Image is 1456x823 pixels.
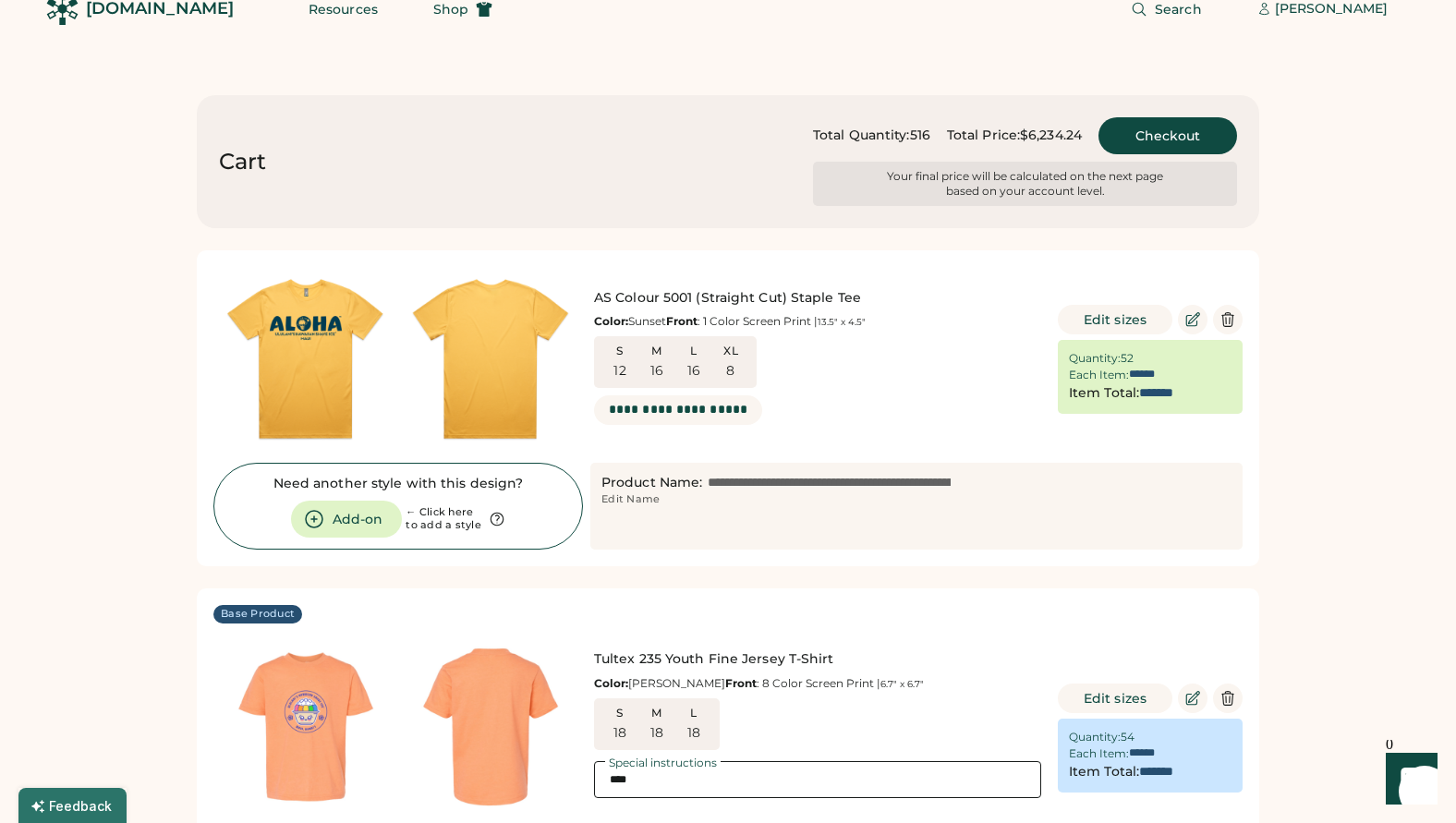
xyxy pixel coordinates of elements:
div: $6,234.24 [1020,127,1082,145]
strong: Color: [594,676,628,690]
div: Special instructions [605,757,721,769]
div: Tultex 235 Youth Fine Jersey T-Shirt [594,650,1041,669]
div: Base Product [221,607,295,622]
span: Search [1155,3,1202,16]
img: generate-image [398,635,583,819]
font: 6.7" x 6.7" [880,678,924,690]
div: Total Price: [947,127,1020,145]
div: 8 [726,362,734,381]
div: Item Total: [1069,384,1139,403]
div: Need another style with this design? [273,475,524,493]
div: L [679,706,709,720]
div: Product Name: [601,474,702,492]
button: Delete [1213,305,1243,334]
img: generate-image [213,267,398,452]
img: generate-image [398,267,583,452]
div: Edit Name [601,492,660,507]
button: Edit Product [1178,684,1207,713]
div: [PERSON_NAME] : 8 Color Screen Print | [594,676,1041,691]
div: 16 [650,362,664,381]
button: Edit Product [1178,305,1207,334]
div: ← Click here to add a style [406,506,481,532]
div: S [605,706,635,720]
img: generate-image [213,635,398,819]
div: 516 [910,127,930,145]
div: Total Quantity: [813,127,910,145]
button: Add-on [291,501,402,538]
div: 18 [687,724,701,743]
button: Checkout [1098,117,1237,154]
div: L [679,344,709,358]
iframe: Front Chat [1368,740,1448,819]
div: M [642,706,672,720]
div: 18 [650,724,664,743]
div: 12 [613,362,626,381]
div: Each Item: [1069,746,1129,761]
button: Edit sizes [1058,684,1172,713]
div: Sunset : 1 Color Screen Print | [594,314,1041,329]
div: Your final price will be calculated on the next page based on your account level. [882,169,1169,199]
strong: Color: [594,314,628,328]
span: Shop [433,3,468,16]
div: Quantity: [1069,351,1121,366]
div: 16 [687,362,701,381]
strong: Front [725,676,757,690]
div: S [605,344,635,358]
div: 54 [1121,730,1134,744]
div: M [642,344,672,358]
font: 13.5" x 4.5" [818,316,866,328]
div: Cart [219,147,266,176]
div: 18 [613,724,627,743]
div: Quantity: [1069,730,1121,744]
div: AS Colour 5001 (Straight Cut) Staple Tee [594,289,1041,308]
div: XL [716,344,746,358]
button: Edit sizes [1058,305,1172,334]
div: Each Item: [1069,368,1129,382]
div: Item Total: [1069,763,1139,781]
strong: Front [666,314,698,328]
button: Delete [1213,684,1243,713]
div: 52 [1121,351,1134,366]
